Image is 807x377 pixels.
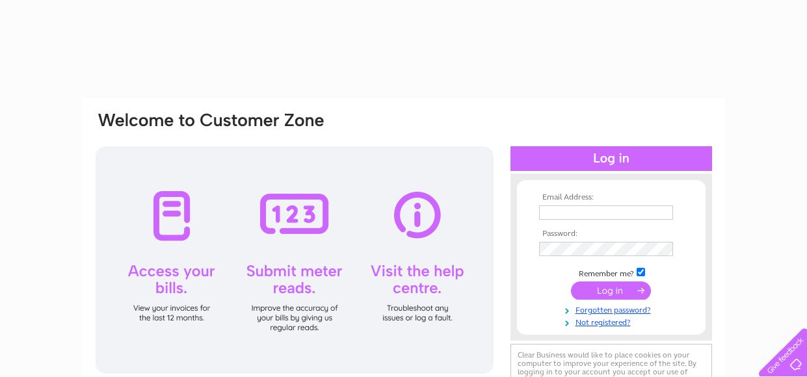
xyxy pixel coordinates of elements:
th: Email Address: [536,193,687,202]
th: Password: [536,229,687,239]
input: Submit [571,281,651,300]
a: Forgotten password? [539,303,687,315]
td: Remember me? [536,266,687,279]
a: Not registered? [539,315,687,328]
